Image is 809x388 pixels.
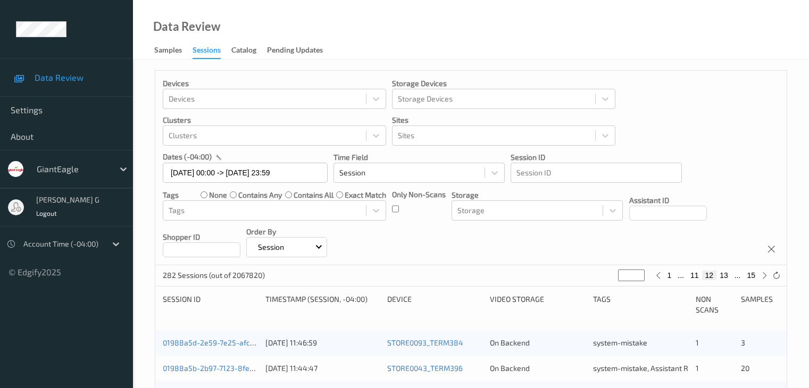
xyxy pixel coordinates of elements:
span: 3 [741,338,745,347]
p: Clusters [163,115,386,125]
div: [DATE] 11:46:59 [265,338,380,348]
span: system-mistake, Assistant Rejected [593,364,714,373]
div: [DATE] 11:44:47 [265,363,380,374]
p: Session ID [511,152,682,163]
p: Sites [392,115,615,125]
p: Only Non-Scans [392,189,446,200]
span: 1 [696,364,699,373]
p: 282 Sessions (out of 2067820) [163,270,265,281]
button: 15 [744,271,758,280]
label: none [209,190,227,200]
label: contains any [238,190,282,200]
a: Catalog [231,43,267,58]
button: 11 [687,271,702,280]
div: Pending Updates [267,45,323,58]
div: On Backend [490,338,585,348]
div: Samples [741,294,779,315]
span: 1 [696,338,699,347]
label: exact match [345,190,386,200]
p: Storage [452,190,623,200]
p: Shopper ID [163,232,240,242]
a: Pending Updates [267,43,333,58]
button: ... [674,271,687,280]
a: 01988a5b-2b97-7123-8fe1-48d2c6357290 [163,364,307,373]
label: contains all [294,190,333,200]
div: Timestamp (Session, -04:00) [265,294,380,315]
div: Device [387,294,482,315]
div: Video Storage [490,294,585,315]
div: Samples [154,45,182,58]
p: Order By [246,226,327,237]
p: Time Field [333,152,505,163]
div: Data Review [153,21,220,32]
button: ... [731,271,744,280]
a: Sessions [193,43,231,59]
button: 13 [716,271,731,280]
p: Devices [163,78,386,89]
p: Assistant ID [629,195,707,206]
p: dates (-04:00) [163,151,212,162]
div: Sessions [193,45,221,59]
span: system-mistake [593,338,647,347]
div: Catalog [231,45,256,58]
span: 20 [741,364,749,373]
div: Tags [593,294,688,315]
div: Session ID [163,294,258,315]
a: 01988a5d-2e59-7e25-afc6-ec9615c022a7 [163,338,306,347]
p: Session [254,242,288,252]
button: 12 [702,271,717,280]
p: Tags [163,190,179,200]
div: Non Scans [696,294,734,315]
a: STORE0043_TERM396 [387,364,463,373]
a: STORE0093_TERM384 [387,338,463,347]
a: Samples [154,43,193,58]
p: Storage Devices [392,78,615,89]
button: 1 [664,271,675,280]
div: On Backend [490,363,585,374]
